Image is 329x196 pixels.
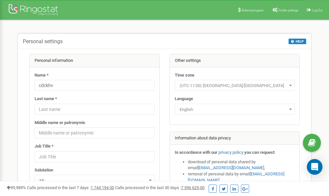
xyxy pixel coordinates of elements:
span: Referral program [242,9,264,12]
u: 7 596 625,00 [181,185,204,190]
span: Mr. [37,176,152,185]
label: Last name * [35,96,57,102]
span: Profile settings [278,9,298,12]
span: Calls processed in the last 7 days : [27,185,114,190]
label: Middle name or patronymic [35,120,85,126]
div: Other settings [170,54,300,67]
h5: Personal settings [23,39,63,45]
button: HELP [289,39,306,44]
input: Job Title [35,151,155,162]
span: 99,989% [7,185,26,190]
input: Middle name or patronymic [35,127,155,138]
strong: you can request: [244,150,276,155]
span: (UTC-11:00) Pacific/Midway [175,80,295,91]
u: 1 744 194,00 [91,185,114,190]
a: privacy policy [218,150,243,155]
div: Open Intercom Messenger [307,159,322,175]
label: Language [175,96,193,102]
span: English [177,105,292,114]
li: download of personal data shared by email , [188,159,295,171]
label: Salutation [35,167,53,173]
label: Time zone [175,72,194,79]
label: Name * [35,72,49,79]
div: Personal information [30,54,159,67]
li: removal of personal data by email , [188,171,295,183]
span: (UTC-11:00) Pacific/Midway [177,81,292,90]
span: Log Out [312,9,322,12]
strong: In accordance with our [175,150,217,155]
span: Mr. [35,175,155,186]
a: [EMAIL_ADDRESS][DOMAIN_NAME] [198,165,264,170]
span: English [175,104,295,115]
span: Calls processed in the last 30 days : [115,185,204,190]
label: Job Title * [35,143,53,150]
input: Name [35,80,155,91]
div: Information about data privacy [170,132,300,145]
input: Last name [35,104,155,115]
